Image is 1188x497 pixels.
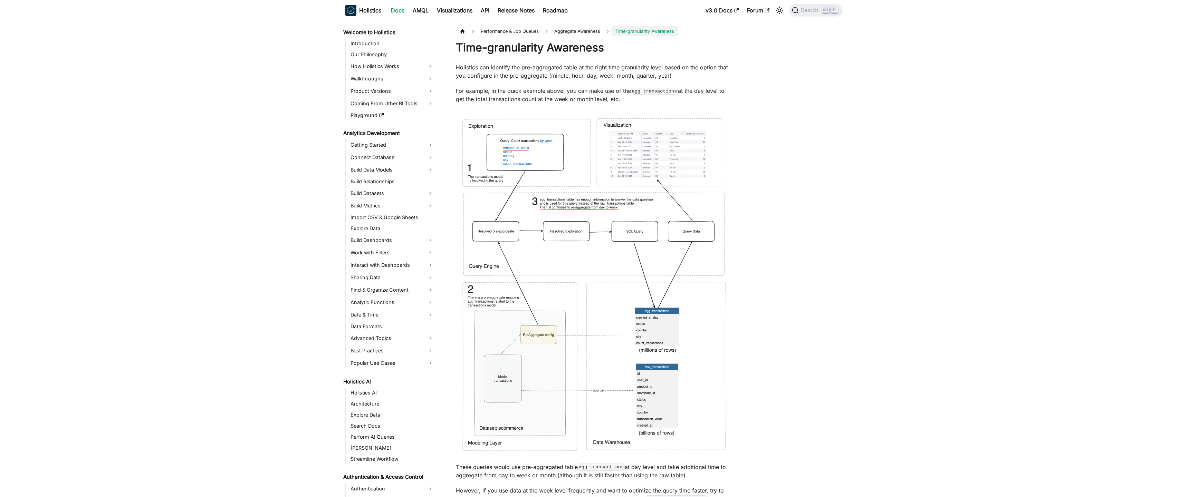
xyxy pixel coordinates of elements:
[348,164,436,175] a: Build Data Models
[551,26,604,36] span: Aggregate Awareness
[348,260,436,271] a: Interact with Dashboards
[348,358,436,369] a: Popular Use Cases
[348,200,436,211] a: Build Metrics
[631,88,678,95] code: agg_transactions
[789,4,843,17] button: Search (Ctrl+K)
[348,322,436,331] a: Data Formats
[348,213,436,222] a: Import CSV & Google Sheets
[348,388,436,398] a: Holistics AI
[359,6,381,14] b: Holistics
[743,5,774,16] a: Forum
[831,7,838,13] kbd: K
[494,5,539,16] a: Release Notes
[456,26,734,36] nav: Breadcrumbs
[348,272,436,283] a: Sharing Data
[456,110,734,460] img: Awareness Capabilities - Time awareness - Re-aggregate from day to week
[348,235,436,246] a: Build Dashboards
[456,63,734,80] p: Holistics can identify the pre-aggregated table at the right time granularity level based on the ...
[387,5,409,16] a: Docs
[348,86,436,97] a: Product Versions
[348,421,436,431] a: Search Docs
[348,284,436,295] a: Find & Organize Content
[348,50,436,59] a: Our Philosophy
[348,152,436,163] a: Connect Database
[341,28,436,37] a: Welcome to Holistics
[539,5,572,16] a: Roadmap
[578,464,625,470] code: agg_transactions
[456,87,734,103] p: For example, in the quick example above, you can make use of the at the day level to get the tota...
[456,41,734,55] h1: Time-granularity Awareness
[799,7,823,13] span: Search
[433,5,477,16] a: Visualizations
[409,5,433,16] a: AMQL
[338,21,442,497] nav: Docs sidebar
[477,5,494,16] a: API
[348,139,436,150] a: Getting Started
[348,443,436,453] a: [PERSON_NAME]
[341,128,436,138] a: Analytics Development
[348,399,436,409] a: Architecture
[456,463,734,479] p: These queries would use pre-aggregated table at day level and take additional time to aggregate f...
[348,297,436,308] a: Analytic Functions
[348,39,436,48] a: Introduction
[348,333,436,344] a: Advanced Topics
[348,432,436,442] a: Perform AI Queries
[701,5,743,16] a: v3.0 Docs
[345,5,381,16] a: HolisticsHolistics
[345,5,356,16] img: Holistics
[477,26,542,36] span: Performance & Job Queues
[348,73,436,84] a: Walkthroughs
[348,410,436,420] a: Explore Data
[348,309,436,320] a: Date & Time
[341,472,436,482] a: Authentication & Access Control
[348,177,436,186] a: Build Relationships
[456,26,469,36] a: Home page
[348,110,436,120] a: Playground
[612,26,678,36] span: Time-granularity Awareness
[348,98,436,109] a: Coming From Other BI Tools
[348,224,436,233] a: Explore Data
[348,61,436,72] a: How Holistics Works
[348,454,436,464] a: Streamline Workflow
[341,377,436,387] a: Holistics AI
[774,5,785,16] button: Switch between dark and light mode (currently light mode)
[348,188,436,199] a: Build Datasets
[348,483,436,494] a: Authentication
[348,345,436,356] a: Best Practices
[348,247,436,258] a: Work with Filters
